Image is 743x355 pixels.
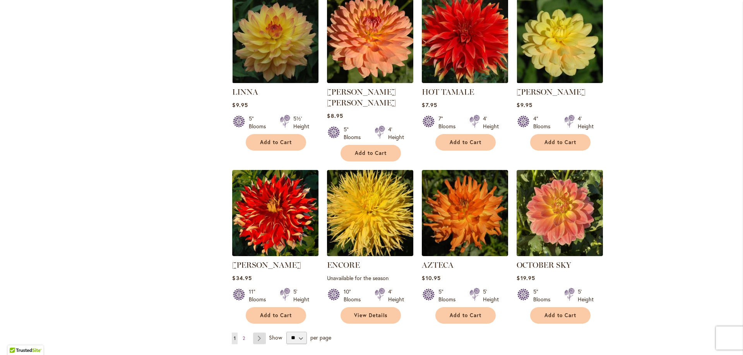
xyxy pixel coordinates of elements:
[293,115,309,130] div: 5½' Height
[260,312,292,319] span: Add to Cart
[422,250,508,258] a: AZTECA
[327,274,413,282] p: Unavailable for the season
[435,134,496,151] button: Add to Cart
[530,307,591,324] button: Add to Cart
[327,250,413,258] a: ENCORE
[517,274,535,282] span: $19.95
[344,288,365,303] div: 10" Blooms
[234,335,236,341] span: 1
[438,288,460,303] div: 5" Blooms
[260,139,292,146] span: Add to Cart
[422,101,437,109] span: $7.95
[354,312,387,319] span: View Details
[232,274,252,282] span: $34.95
[422,274,440,282] span: $10.95
[243,335,245,341] span: 2
[422,77,508,85] a: Hot Tamale
[327,170,413,256] img: ENCORE
[249,115,270,130] div: 5" Blooms
[533,288,555,303] div: 5" Blooms
[241,333,247,344] a: 2
[341,145,401,161] button: Add to Cart
[344,126,365,141] div: 5" Blooms
[232,101,248,109] span: $9.95
[544,139,576,146] span: Add to Cart
[388,126,404,141] div: 4' Height
[422,87,474,97] a: HOT TAMALE
[517,101,532,109] span: $9.95
[517,170,603,256] img: October Sky
[450,139,481,146] span: Add to Cart
[327,260,360,270] a: ENCORE
[517,260,571,270] a: OCTOBER SKY
[438,115,460,130] div: 7" Blooms
[450,312,481,319] span: Add to Cart
[293,288,309,303] div: 5' Height
[517,77,603,85] a: AHOY MATEY
[341,307,401,324] a: View Details
[232,250,318,258] a: Nick Sr
[388,288,404,303] div: 4' Height
[355,150,387,156] span: Add to Cart
[578,115,594,130] div: 4' Height
[435,307,496,324] button: Add to Cart
[483,115,499,130] div: 4' Height
[483,288,499,303] div: 5' Height
[327,112,343,119] span: $8.95
[544,312,576,319] span: Add to Cart
[269,333,282,341] span: Show
[249,288,270,303] div: 11" Blooms
[327,87,396,107] a: [PERSON_NAME] [PERSON_NAME]
[530,134,591,151] button: Add to Cart
[232,77,318,85] a: LINNA
[232,170,318,256] img: Nick Sr
[422,260,454,270] a: AZTECA
[517,250,603,258] a: October Sky
[533,115,555,130] div: 4" Blooms
[310,333,331,341] span: per page
[517,87,585,97] a: [PERSON_NAME]
[246,134,306,151] button: Add to Cart
[232,87,258,97] a: LINNA
[6,328,27,349] iframe: Launch Accessibility Center
[327,77,413,85] a: GABRIELLE MARIE
[422,170,508,256] img: AZTECA
[578,288,594,303] div: 5' Height
[246,307,306,324] button: Add to Cart
[232,260,301,270] a: [PERSON_NAME]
